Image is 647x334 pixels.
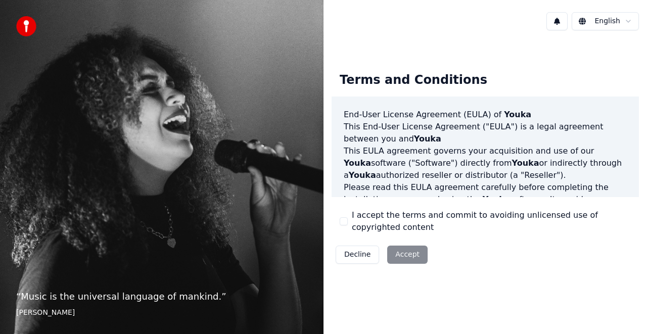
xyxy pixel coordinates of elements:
[16,308,307,318] footer: [PERSON_NAME]
[332,64,495,97] div: Terms and Conditions
[349,170,376,180] span: Youka
[16,16,36,36] img: youka
[344,158,371,168] span: Youka
[344,145,627,181] p: This EULA agreement governs your acquisition and use of our software ("Software") directly from o...
[344,109,627,121] h3: End-User License Agreement (EULA) of
[344,121,627,145] p: This End-User License Agreement ("EULA") is a legal agreement between you and
[483,195,510,204] span: Youka
[504,110,531,119] span: Youka
[352,209,631,233] label: I accept the terms and commit to avoiding unlicensed use of copyrighted content
[16,290,307,304] p: “ Music is the universal language of mankind. ”
[414,134,441,144] span: Youka
[336,246,379,264] button: Decline
[344,181,627,230] p: Please read this EULA agreement carefully before completing the installation process and using th...
[512,158,539,168] span: Youka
